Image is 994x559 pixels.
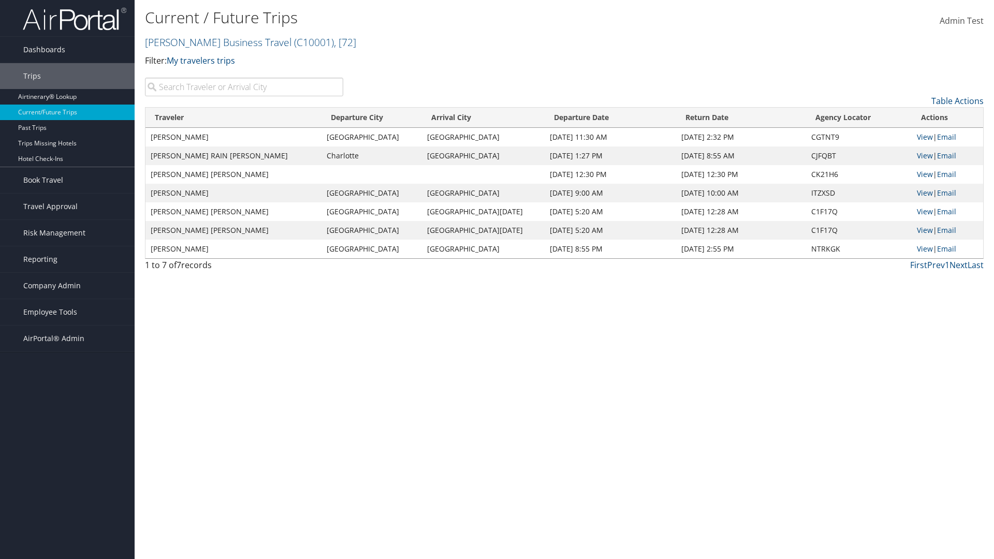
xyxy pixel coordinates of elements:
td: [DATE] 12:30 PM [545,165,676,184]
td: | [912,165,983,184]
td: [GEOGRAPHIC_DATA] [422,128,545,146]
td: [PERSON_NAME] [PERSON_NAME] [145,165,321,184]
span: ( C10001 ) [294,35,334,49]
a: View [917,169,933,179]
th: Arrival City: activate to sort column ascending [422,108,545,128]
span: 7 [177,259,181,271]
th: Departure Date: activate to sort column descending [545,108,676,128]
td: [PERSON_NAME] [PERSON_NAME] [145,221,321,240]
td: [DATE] 10:00 AM [676,184,806,202]
span: Trips [23,63,41,89]
td: [DATE] 2:55 PM [676,240,806,258]
td: [DATE] 5:20 AM [545,221,676,240]
td: [GEOGRAPHIC_DATA][DATE] [422,202,545,221]
td: C1F17Q [806,221,912,240]
td: NTRKGK [806,240,912,258]
td: [DATE] 1:27 PM [545,146,676,165]
span: Company Admin [23,273,81,299]
a: Table Actions [931,95,984,107]
a: 1 [945,259,949,271]
td: [GEOGRAPHIC_DATA] [321,202,422,221]
span: , [ 72 ] [334,35,356,49]
span: Book Travel [23,167,63,193]
h1: Current / Future Trips [145,7,704,28]
input: Search Traveler or Arrival City [145,78,343,96]
a: View [917,207,933,216]
td: [DATE] 12:28 AM [676,221,806,240]
td: [GEOGRAPHIC_DATA] [422,184,545,202]
a: Email [937,188,956,198]
a: Email [937,225,956,235]
td: [DATE] 9:00 AM [545,184,676,202]
a: View [917,132,933,142]
td: [DATE] 8:55 PM [545,240,676,258]
span: AirPortal® Admin [23,326,84,351]
span: Dashboards [23,37,65,63]
a: Email [937,169,956,179]
th: Traveler: activate to sort column ascending [145,108,321,128]
td: | [912,240,983,258]
td: | [912,146,983,165]
th: Actions [912,108,983,128]
a: [PERSON_NAME] Business Travel [145,35,356,49]
td: | [912,128,983,146]
div: 1 to 7 of records [145,259,343,276]
td: [DATE] 11:30 AM [545,128,676,146]
td: CGTNT9 [806,128,912,146]
td: | [912,184,983,202]
th: Departure City: activate to sort column ascending [321,108,422,128]
td: [GEOGRAPHIC_DATA] [321,240,422,258]
p: Filter: [145,54,704,68]
span: Travel Approval [23,194,78,219]
a: Last [968,259,984,271]
td: CJFQBT [806,146,912,165]
td: [PERSON_NAME] [PERSON_NAME] [145,202,321,221]
td: [PERSON_NAME] [145,240,321,258]
span: Reporting [23,246,57,272]
td: [GEOGRAPHIC_DATA] [422,240,545,258]
td: [DATE] 12:28 AM [676,202,806,221]
td: [PERSON_NAME] [145,128,321,146]
a: View [917,188,933,198]
td: ITZXSD [806,184,912,202]
a: Email [937,244,956,254]
img: airportal-logo.png [23,7,126,31]
td: Charlotte [321,146,422,165]
td: [DATE] 5:20 AM [545,202,676,221]
td: [GEOGRAPHIC_DATA] [321,128,422,146]
td: [DATE] 12:30 PM [676,165,806,184]
td: [GEOGRAPHIC_DATA] [321,184,422,202]
span: Admin Test [940,15,984,26]
td: | [912,221,983,240]
td: [DATE] 2:32 PM [676,128,806,146]
td: [PERSON_NAME] [145,184,321,202]
a: First [910,259,927,271]
th: Return Date: activate to sort column ascending [676,108,806,128]
th: Agency Locator: activate to sort column ascending [806,108,912,128]
td: CK21H6 [806,165,912,184]
td: [DATE] 8:55 AM [676,146,806,165]
td: [GEOGRAPHIC_DATA] [321,221,422,240]
td: | [912,202,983,221]
a: View [917,225,933,235]
a: Admin Test [940,5,984,37]
a: Prev [927,259,945,271]
a: View [917,244,933,254]
span: Employee Tools [23,299,77,325]
td: [GEOGRAPHIC_DATA][DATE] [422,221,545,240]
a: Email [937,151,956,160]
span: Risk Management [23,220,85,246]
a: View [917,151,933,160]
a: Email [937,207,956,216]
a: My travelers trips [167,55,235,66]
td: [GEOGRAPHIC_DATA] [422,146,545,165]
a: Email [937,132,956,142]
a: Next [949,259,968,271]
td: [PERSON_NAME] RAIN [PERSON_NAME] [145,146,321,165]
td: C1F17Q [806,202,912,221]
